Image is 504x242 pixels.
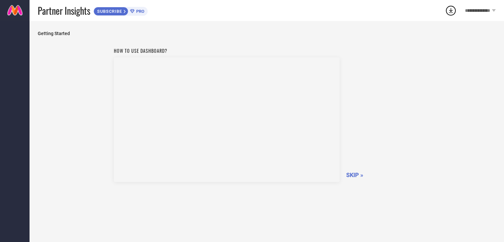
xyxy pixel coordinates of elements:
span: PRO [135,9,144,14]
span: SKIP » [346,171,363,178]
span: SUBSCRIBE [94,9,124,14]
div: Open download list [445,5,457,16]
iframe: YouTube video player [114,57,340,182]
a: SUBSCRIBEPRO [94,5,148,16]
span: Getting Started [38,31,496,36]
span: Partner Insights [38,4,90,17]
h1: How to use dashboard? [114,47,340,54]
